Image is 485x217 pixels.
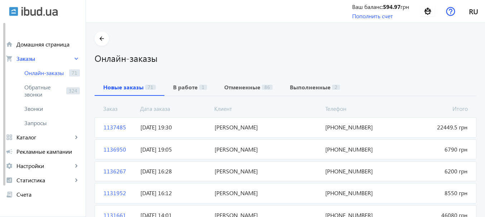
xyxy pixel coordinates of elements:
[6,41,13,48] mat-icon: home
[397,123,470,131] span: 22449.5 грн
[24,84,63,98] span: Обратные звонки
[101,189,138,197] span: 1131952
[6,55,13,62] mat-icon: shopping_cart
[101,167,138,175] span: 1136267
[6,148,13,155] mat-icon: campaign
[262,85,273,90] span: 86
[212,167,323,175] span: [PERSON_NAME]
[397,189,470,197] span: 8550 грн
[73,177,80,184] mat-icon: keyboard_arrow_right
[397,167,470,175] span: 6200 грн
[138,167,211,175] span: [DATE] 16:28
[69,69,80,77] span: 71
[73,134,80,141] mat-icon: keyboard_arrow_right
[16,134,73,141] span: Каталог
[24,119,80,127] span: Запросы
[100,105,137,113] span: Заказ
[138,146,211,153] span: [DATE] 19:05
[290,84,331,90] b: Выполненные
[73,162,80,169] mat-icon: keyboard_arrow_right
[212,146,323,153] span: [PERSON_NAME]
[322,105,397,113] span: Телефон
[21,7,58,16] img: ibud_text.svg
[16,55,73,62] span: Заказы
[332,85,340,90] span: 2
[66,87,80,94] span: 324
[211,105,322,113] span: Клиент
[383,3,400,10] b: 594.97
[6,191,13,198] mat-icon: receipt_long
[24,69,66,77] span: Онлайн-заказы
[322,167,396,175] span: [PHONE_NUMBER]
[16,148,80,155] span: Рекламные кампании
[397,105,471,113] span: Итого
[97,34,106,43] mat-icon: arrow_back
[138,189,211,197] span: [DATE] 16:12
[101,123,138,131] span: 1137485
[397,146,470,153] span: 6790 грн
[322,146,396,153] span: [PHONE_NUMBER]
[224,84,260,90] b: Отмененные
[352,3,409,11] div: Ваш баланс: грн
[199,85,207,90] span: 1
[212,123,323,131] span: [PERSON_NAME]
[137,105,211,113] span: Дата заказа
[16,191,80,198] span: Счета
[173,84,198,90] b: В работе
[212,189,323,197] span: [PERSON_NAME]
[16,162,73,169] span: Настройки
[9,7,18,16] img: ibud.svg
[352,12,393,20] a: Пополнить счет
[145,85,156,90] span: 71
[322,123,396,131] span: [PHONE_NUMBER]
[16,41,80,48] span: Домашняя страница
[6,177,13,184] mat-icon: analytics
[95,52,476,64] h1: Онлайн-заказы
[73,55,80,62] mat-icon: keyboard_arrow_right
[6,162,13,169] mat-icon: settings
[446,7,455,16] img: help.svg
[469,7,478,16] span: ru
[16,177,73,184] span: Статистика
[322,189,396,197] span: [PHONE_NUMBER]
[6,134,13,141] mat-icon: grid_view
[101,146,138,153] span: 1136950
[24,105,80,112] span: Звонки
[138,123,211,131] span: [DATE] 19:30
[420,3,436,19] img: 100226752caaf8b93c8917683337177-2763fb0b4e.png
[103,84,144,90] b: Новые заказы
